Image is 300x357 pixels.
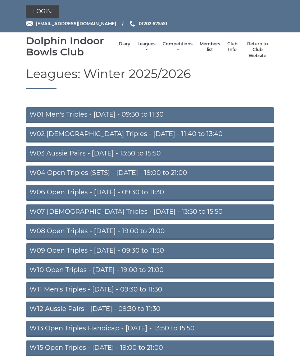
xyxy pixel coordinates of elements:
[130,21,135,27] img: Phone us
[139,21,167,26] span: 01202 675551
[26,166,274,181] a: W04 Open Triples (SETS) - [DATE] - 19:00 to 21:00
[26,204,274,220] a: W07 [DEMOGRAPHIC_DATA] Triples - [DATE] - 13:50 to 15:50
[129,20,167,27] a: Phone us 01202 675551
[26,224,274,240] a: W08 Open Triples - [DATE] - 19:00 to 21:00
[26,185,274,201] a: W06 Open Triples - [DATE] - 09:30 to 11:30
[26,35,115,58] div: Dolphin Indoor Bowls Club
[26,146,274,162] a: W03 Aussie Pairs - [DATE] - 13:50 to 15:50
[26,127,274,143] a: W02 [DEMOGRAPHIC_DATA] Triples - [DATE] - 11:40 to 13:40
[36,21,116,26] span: [EMAIL_ADDRESS][DOMAIN_NAME]
[200,41,220,53] a: Members list
[26,20,116,27] a: Email [EMAIL_ADDRESS][DOMAIN_NAME]
[26,243,274,259] a: W09 Open Triples - [DATE] - 09:30 to 11:30
[227,41,237,53] a: Club Info
[26,302,274,317] a: W12 Aussie Pairs - [DATE] - 09:30 to 11:30
[26,282,274,298] a: W11 Men's Triples - [DATE] - 09:30 to 11:30
[163,41,192,53] a: Competitions
[26,21,33,26] img: Email
[137,41,155,53] a: Leagues
[119,41,130,47] a: Diary
[26,263,274,279] a: W10 Open Triples - [DATE] - 19:00 to 21:00
[245,41,271,59] a: Return to Club Website
[26,321,274,337] a: W13 Open Triples Handicap - [DATE] - 13:50 to 15:50
[26,5,59,18] a: Login
[26,107,274,123] a: W01 Men's Triples - [DATE] - 09:30 to 11:30
[26,67,274,89] h1: Leagues: Winter 2025/2026
[26,340,274,356] a: W15 Open Triples - [DATE] - 19:00 to 21:00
